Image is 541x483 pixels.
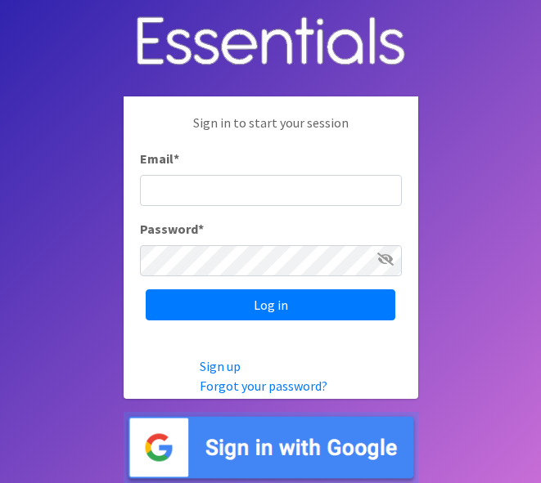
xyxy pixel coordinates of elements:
abbr: required [174,150,179,167]
p: Sign in to start your session [140,113,402,149]
a: Forgot your password? [200,378,327,394]
abbr: required [198,221,204,237]
img: Sign in with Google [124,412,418,483]
label: Password [140,219,204,239]
input: Log in [146,289,395,320]
label: Email [140,149,179,168]
a: Sign up [200,358,241,374]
